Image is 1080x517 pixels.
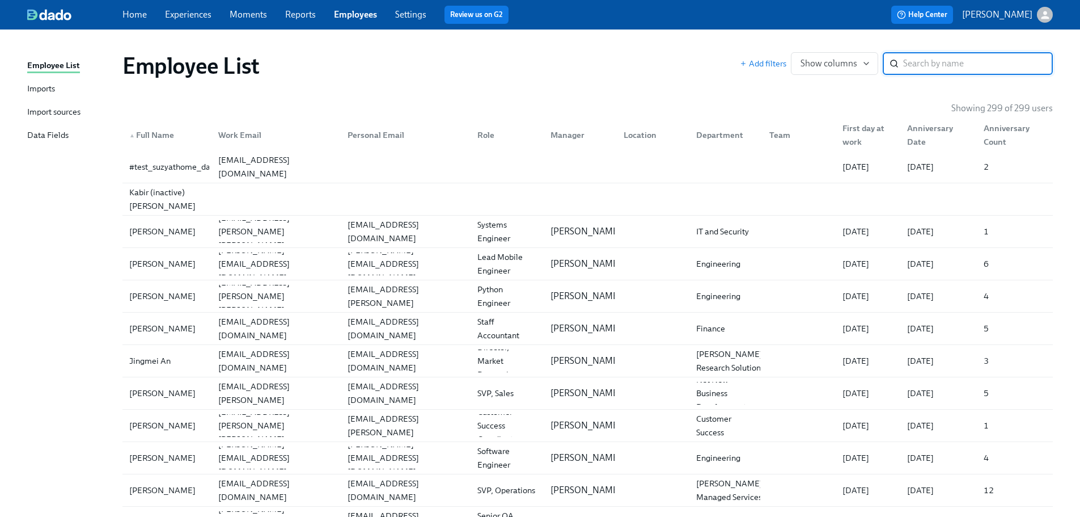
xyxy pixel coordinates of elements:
p: [PERSON_NAME] [550,419,621,432]
div: [DATE] [903,386,974,400]
div: [PERSON_NAME][PERSON_NAME][EMAIL_ADDRESS][DOMAIN_NAME][PERSON_NAME][EMAIL_ADDRESS][DOMAIN_NAME]So... [122,442,1053,474]
div: Engineering [692,289,760,303]
button: Show columns [791,52,878,75]
div: [EMAIL_ADDRESS][DOMAIN_NAME] [343,347,468,375]
p: [PERSON_NAME] [550,452,621,464]
a: [PERSON_NAME][PERSON_NAME][EMAIL_ADDRESS][PERSON_NAME][PERSON_NAME][DOMAIN_NAME][PERSON_NAME][EMA... [122,280,1053,313]
div: #test_suzyathome_dado [125,160,224,174]
p: [PERSON_NAME] [550,387,621,400]
div: [PERSON_NAME][EMAIL_ADDRESS][DOMAIN_NAME][EMAIL_ADDRESS][DOMAIN_NAME]Staff Accountant[PERSON_NAME... [122,313,1053,344]
div: Finance [692,322,760,335]
div: Anniversary Date [898,124,974,146]
div: [DATE] [838,225,898,238]
p: [PERSON_NAME] [550,322,621,335]
div: [PERSON_NAME] [125,451,209,465]
div: Work Email [209,124,339,146]
div: Imports [27,82,55,96]
div: Team [765,128,833,142]
span: ▲ [129,133,135,138]
div: [PERSON_NAME] [125,257,209,271]
div: Systems Engineer [473,218,541,245]
div: [DATE] [903,289,974,303]
a: #test_suzyathome_dado[EMAIL_ADDRESS][DOMAIN_NAME][DATE][DATE]2 [122,151,1053,183]
div: [EMAIL_ADDRESS][DOMAIN_NAME] [343,315,468,342]
div: [EMAIL_ADDRESS][DOMAIN_NAME] [343,218,468,245]
div: Department [687,124,760,146]
a: Imports [27,82,113,96]
div: [DATE] [838,419,898,432]
a: [PERSON_NAME][PERSON_NAME][EMAIL_ADDRESS][DOMAIN_NAME][PERSON_NAME][EMAIL_ADDRESS][DOMAIN_NAME]So... [122,442,1053,474]
div: Python Engineer [473,283,541,310]
div: [DATE] [838,354,898,368]
div: [PERSON_NAME][EMAIL_ADDRESS][PERSON_NAME][DOMAIN_NAME] [343,269,468,323]
div: [PERSON_NAME][PERSON_NAME][EMAIL_ADDRESS][PERSON_NAME][PERSON_NAME][DOMAIN_NAME][EMAIL_ADDRESS][D... [122,216,1053,247]
a: [PERSON_NAME][PERSON_NAME][EMAIL_ADDRESS][PERSON_NAME][DOMAIN_NAME][EMAIL_ADDRESS][DOMAIN_NAME]SV... [122,377,1053,410]
div: Engineering [692,257,760,271]
button: [PERSON_NAME] [962,7,1053,23]
div: [PERSON_NAME] [125,322,209,335]
div: [PERSON_NAME][EMAIL_ADDRESS][PERSON_NAME][DOMAIN_NAME] [343,398,468,453]
div: [PERSON_NAME] [125,225,209,238]
div: Kabir (inactive) [PERSON_NAME] [125,186,209,213]
a: Home [122,9,147,20]
div: 4 [979,451,1051,465]
div: Manager [541,124,615,146]
div: Net New Business Development [692,373,760,414]
div: [EMAIL_ADDRESS][DOMAIN_NAME] [214,477,339,504]
div: [PERSON_NAME][EMAIL_ADDRESS][DOMAIN_NAME][EMAIL_ADDRESS][DOMAIN_NAME]SVP, Operations[PERSON_NAME]... [122,474,1053,506]
p: Showing 299 of 299 users [951,102,1053,115]
div: [DATE] [903,451,974,465]
div: Full Name [125,128,209,142]
div: 4 [979,289,1051,303]
div: [DATE] [903,160,974,174]
h1: Employee List [122,52,260,79]
div: [DATE] [903,419,974,432]
div: Director, Market Research [473,341,541,381]
div: [DATE] [838,160,898,174]
div: Data Fields [27,129,69,143]
a: Import sources [27,106,113,120]
div: SVP, Sales [473,386,541,400]
div: [PERSON_NAME][PERSON_NAME][EMAIL_ADDRESS][PERSON_NAME][PERSON_NAME][DOMAIN_NAME][PERSON_NAME][EMA... [122,410,1053,442]
p: [PERSON_NAME] [962,9,1032,21]
div: 5 [979,322,1051,335]
div: Work Email [214,128,339,142]
a: Reports [285,9,316,20]
button: Review us on G2 [444,6,509,24]
div: Jingmei An [125,354,209,368]
div: [PERSON_NAME][EMAIL_ADDRESS][DOMAIN_NAME] [214,438,339,478]
div: [DATE] [903,322,974,335]
div: [PERSON_NAME][EMAIL_ADDRESS][PERSON_NAME][PERSON_NAME][DOMAIN_NAME] [214,262,339,330]
div: Location [615,124,688,146]
div: [EMAIL_ADDRESS][DOMAIN_NAME] [214,315,339,342]
div: 6 [979,257,1051,271]
div: Role [473,128,541,142]
div: Anniversary Date [903,121,974,149]
a: [PERSON_NAME][EMAIL_ADDRESS][DOMAIN_NAME][EMAIL_ADDRESS][DOMAIN_NAME]Staff Accountant[PERSON_NAME... [122,313,1053,345]
div: Lead Mobile Engineer [473,250,541,278]
div: [PERSON_NAME][EMAIL_ADDRESS][PERSON_NAME][PERSON_NAME][DOMAIN_NAME] [214,392,339,460]
p: [PERSON_NAME] [550,258,621,270]
div: [PERSON_NAME] [125,386,209,400]
p: [PERSON_NAME] [550,225,621,238]
a: Kabir (inactive) [PERSON_NAME] [122,183,1053,216]
div: Engineering [692,451,760,465]
a: Jingmei An[EMAIL_ADDRESS][DOMAIN_NAME][EMAIL_ADDRESS][DOMAIN_NAME]Director, Market Research[PERSO... [122,345,1053,377]
div: [DATE] [838,484,898,497]
div: [PERSON_NAME] [125,289,209,303]
div: 3 [979,354,1051,368]
div: [PERSON_NAME], Research Solutions [692,347,769,375]
img: dado [27,9,71,20]
div: 5 [979,386,1051,400]
div: [PERSON_NAME] [125,419,209,432]
a: [PERSON_NAME][PERSON_NAME][EMAIL_ADDRESS][DOMAIN_NAME][PERSON_NAME][EMAIL_ADDRESS][DOMAIN_NAME]Le... [122,248,1053,280]
div: [DATE] [838,386,898,400]
span: Add filters [740,58,786,69]
div: [PERSON_NAME][EMAIL_ADDRESS][PERSON_NAME][PERSON_NAME][DOMAIN_NAME] [214,197,339,266]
